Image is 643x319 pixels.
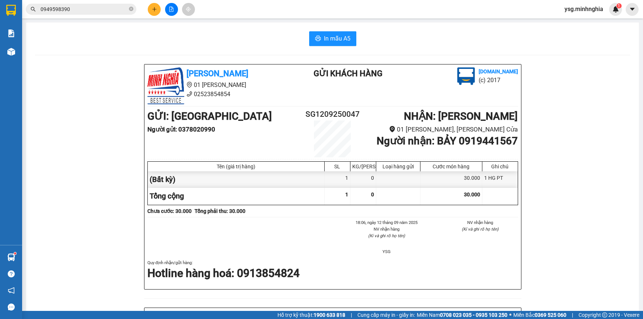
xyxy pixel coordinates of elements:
[479,69,518,74] b: [DOMAIN_NAME]
[31,7,36,12] span: search
[7,253,15,261] img: warehouse-icon
[464,192,480,197] span: 30.000
[363,125,518,134] li: 01 [PERSON_NAME], [PERSON_NAME] Cửa
[147,259,518,281] div: Quy định nhận/gửi hàng :
[629,6,636,13] span: caret-down
[324,34,350,43] span: In mẫu A5
[371,192,374,197] span: 0
[150,164,322,169] div: Tên (giá trị hàng)
[368,233,405,238] i: (Kí và ghi rõ họ tên)
[150,192,184,200] span: Tổng cộng
[277,311,345,319] span: Hỗ trợ kỹ thuật:
[8,287,15,294] span: notification
[602,312,607,318] span: copyright
[7,48,15,56] img: warehouse-icon
[352,164,374,169] div: KG/[PERSON_NAME]
[147,67,184,104] img: logo.jpg
[442,219,518,226] li: NV nhận hàng
[626,3,639,16] button: caret-down
[345,192,348,197] span: 1
[349,248,425,255] li: YSG
[7,29,15,37] img: solution-icon
[482,171,518,188] div: 1 HG PT
[612,6,619,13] img: icon-new-feature
[535,312,566,318] strong: 0369 525 060
[8,270,15,277] span: question-circle
[147,126,215,133] b: Người gửi : 0378020990
[462,227,499,232] i: (Kí và ghi rõ họ tên)
[440,312,507,318] strong: 0708 023 035 - 0935 103 250
[186,82,192,88] span: environment
[182,3,195,16] button: aim
[326,164,348,169] div: SL
[377,135,518,147] b: Người nhận : BẢY 0919441567
[129,6,133,13] span: close-circle
[404,110,518,122] b: NHẬN : [PERSON_NAME]
[378,164,418,169] div: Loại hàng gửi
[147,208,192,214] b: Chưa cước : 30.000
[572,311,573,319] span: |
[302,108,364,120] h2: SG1209250047
[6,5,16,16] img: logo-vxr
[186,91,192,97] span: phone
[422,164,480,169] div: Cước món hàng
[357,311,415,319] span: Cung cấp máy in - giấy in:
[513,311,566,319] span: Miền Bắc
[147,267,300,280] strong: Hotline hàng hoá: 0913854824
[351,311,352,319] span: |
[315,35,321,42] span: printer
[559,4,609,14] span: ysg.minhnghia
[509,313,511,316] span: ⚪️
[484,164,516,169] div: Ghi chú
[41,5,127,13] input: Tìm tên, số ĐT hoặc mã đơn
[14,252,16,255] sup: 1
[457,67,475,85] img: logo.jpg
[350,171,376,188] div: 0
[618,3,620,8] span: 1
[148,3,161,16] button: plus
[349,219,425,226] li: 18:06, ngày 12 tháng 09 năm 2025
[420,171,482,188] div: 30.000
[165,3,178,16] button: file-add
[147,90,284,99] li: 02523854854
[309,31,356,46] button: printerIn mẫu A5
[129,7,133,11] span: close-circle
[147,80,284,90] li: 01 [PERSON_NAME]
[186,69,248,78] b: [PERSON_NAME]
[195,208,245,214] b: Tổng phải thu: 30.000
[169,7,174,12] span: file-add
[186,7,191,12] span: aim
[152,7,157,12] span: plus
[616,3,622,8] sup: 1
[314,312,345,318] strong: 1900 633 818
[325,171,350,188] div: 1
[314,69,382,78] b: Gửi khách hàng
[479,76,518,85] li: (c) 2017
[349,226,425,232] li: NV nhận hàng
[417,311,507,319] span: Miền Nam
[147,110,272,122] b: GỬI : [GEOGRAPHIC_DATA]
[8,304,15,311] span: message
[148,171,325,188] div: (Bất kỳ)
[389,126,395,132] span: environment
